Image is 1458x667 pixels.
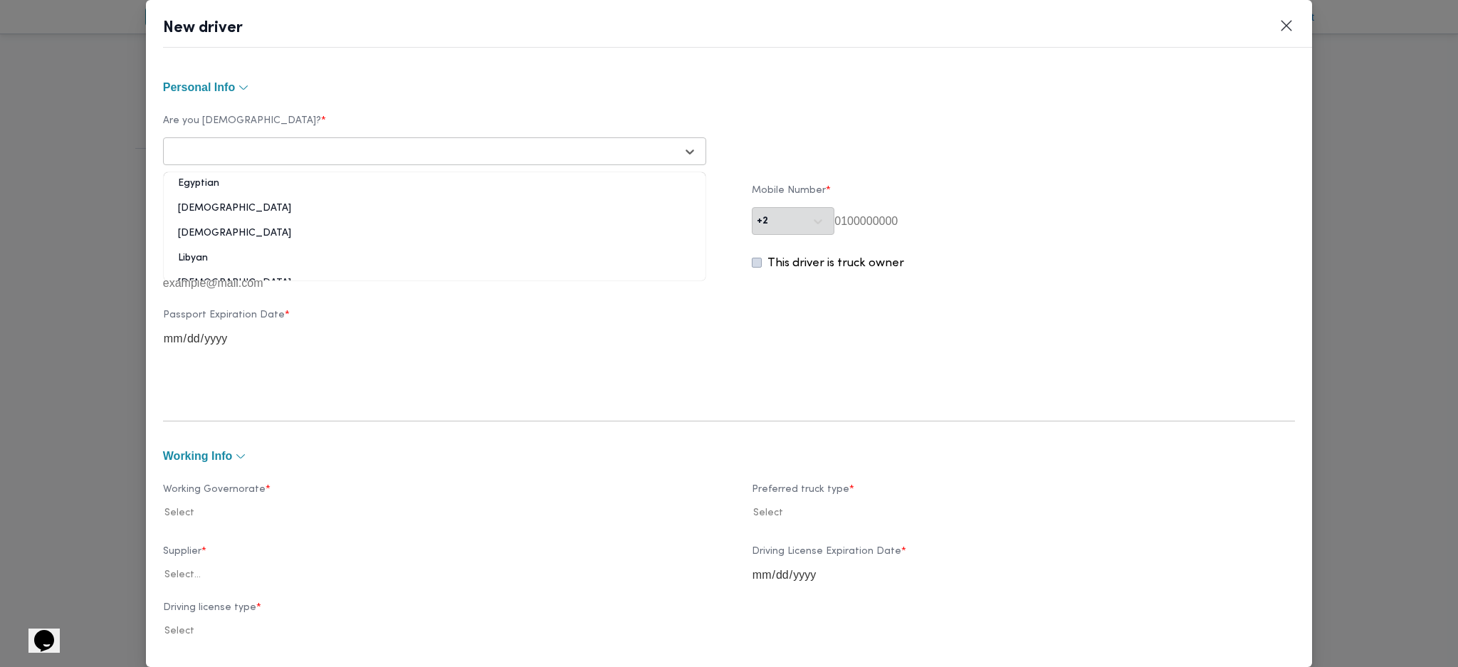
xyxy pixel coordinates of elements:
button: working Info [163,451,1295,462]
button: Personal Info [163,82,1295,93]
header: New driver [163,17,1329,48]
label: Passport Expiration Date [163,310,706,332]
input: مثال: محمد أحمد محمود [163,207,706,220]
label: Email [163,255,706,277]
iframe: chat widget [14,610,60,653]
label: Supplier [163,546,706,568]
span: working Info [163,451,232,462]
label: Name(Arabic) [163,185,706,207]
div: Egyptian [164,177,706,201]
label: Mobile Number [752,185,1295,207]
span: Personal Info [163,82,235,93]
label: Are you [DEMOGRAPHIC_DATA]? [163,115,706,137]
button: Closes this modal window [1278,17,1295,34]
label: Working Governorate [163,484,706,506]
input: DD/MM/YYY [752,568,1295,582]
div: [DEMOGRAPHIC_DATA] [164,276,706,301]
label: Driving License Expiration Date [752,546,1295,568]
input: 0100000000 [834,215,1295,228]
div: [DEMOGRAPHIC_DATA] [164,201,706,226]
label: Preferred truck type [752,484,1295,506]
div: Libyan [164,251,706,276]
input: example@mail.com [163,277,706,290]
div: Personal Info [163,97,1295,395]
div: [DEMOGRAPHIC_DATA] [164,226,706,251]
input: DD/MM/YYY [163,332,706,346]
label: Driving license type [163,602,706,624]
label: This driver is truck owner [767,257,904,271]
